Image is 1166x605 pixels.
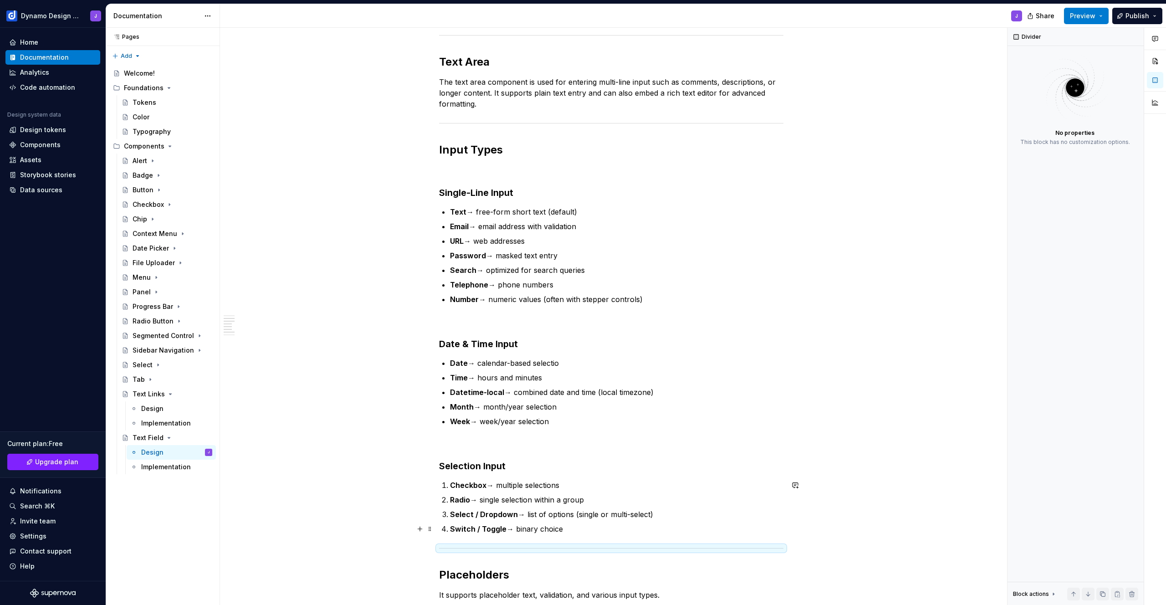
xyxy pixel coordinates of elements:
div: J [208,448,210,457]
div: Home [20,38,38,47]
a: Menu [118,270,216,285]
a: Home [5,35,100,50]
div: Typography [133,127,171,136]
a: Implementation [127,416,216,431]
div: Design system data [7,111,61,118]
span: Share [1036,11,1054,21]
strong: Checkbox [450,481,486,490]
span: Upgrade plan [35,457,78,467]
div: Menu [133,273,151,282]
span: Publish [1125,11,1149,21]
strong: Number [450,295,479,304]
div: Button [133,185,153,195]
h3: Single-Line Input [439,186,783,199]
div: Radio Button [133,317,174,326]
div: Notifications [20,487,61,496]
h3: Selection Input [439,460,783,472]
div: Tab [133,375,145,384]
a: Text Links [118,387,216,401]
a: Tab [118,372,216,387]
strong: Time [450,373,468,382]
button: Add [109,50,143,62]
a: Panel [118,285,216,299]
div: Context Menu [133,229,177,238]
div: Date Picker [133,244,169,253]
a: Sidebar Navigation [118,343,216,358]
a: Button [118,183,216,197]
p: → multiple selections [450,480,783,491]
div: Foundations [124,83,164,92]
div: Code automation [20,83,75,92]
p: It supports placeholder text, validation, and various input types. [439,590,783,600]
div: Dynamo Design System [21,11,79,21]
strong: Text [450,207,466,216]
div: Select [133,360,153,369]
div: Storybook stories [20,170,76,179]
a: Design [127,401,216,416]
div: Analytics [20,68,49,77]
div: Block actions [1013,588,1057,600]
p: → combined date and time (local timezone) [450,387,783,398]
div: Assets [20,155,41,164]
p: → week/year selection [450,416,783,427]
div: Settings [20,532,46,541]
strong: Telephone [450,280,488,289]
div: Implementation [141,462,191,472]
p: → month/year selection [450,401,783,412]
a: Progress Bar [118,299,216,314]
div: J [94,12,97,20]
button: Preview [1064,8,1109,24]
p: → numeric values (often with stepper controls) [450,294,783,305]
div: File Uploader [133,258,175,267]
strong: Radio [450,495,470,504]
p: → binary choice [450,523,783,534]
a: Color [118,110,216,124]
p: → email address with validation [450,221,783,232]
div: Page tree [109,66,216,474]
div: Contact support [20,547,72,556]
a: Radio Button [118,314,216,328]
strong: Datetime-local [450,388,504,397]
a: Date Picker [118,241,216,256]
button: Help [5,559,100,574]
h3: Date & Time Input [439,338,783,350]
div: Badge [133,171,153,180]
div: Components [109,139,216,154]
a: Storybook stories [5,168,100,182]
a: Badge [118,168,216,183]
button: Search ⌘K [5,499,100,513]
a: Data sources [5,183,100,197]
a: Checkbox [118,197,216,212]
div: Progress Bar [133,302,173,311]
div: Components [124,142,164,151]
a: Design tokens [5,123,100,137]
div: Text Links [133,390,165,399]
button: Share [1023,8,1060,24]
a: Alert [118,154,216,168]
p: → optimized for search queries [450,265,783,276]
img: c5f292b4-1c74-4827-b374-41971f8eb7d9.png [6,10,17,21]
strong: Week [450,417,470,426]
p: → single selection within a group [450,494,783,505]
a: File Uploader [118,256,216,270]
div: Sidebar Navigation [133,346,194,355]
strong: Email [450,222,469,231]
a: Documentation [5,50,100,65]
div: Help [20,562,35,571]
div: Block actions [1013,590,1049,598]
a: Settings [5,529,100,543]
div: Alert [133,156,147,165]
svg: Supernova Logo [30,589,76,598]
div: Design [141,448,164,457]
a: Assets [5,153,100,167]
div: J [1015,12,1018,20]
a: Analytics [5,65,100,80]
div: Components [20,140,61,149]
p: → web addresses [450,236,783,246]
div: Data sources [20,185,62,195]
div: Design tokens [20,125,66,134]
strong: Search [450,266,476,275]
button: Notifications [5,484,100,498]
div: Text Field [133,433,164,442]
div: No properties [1055,129,1094,137]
